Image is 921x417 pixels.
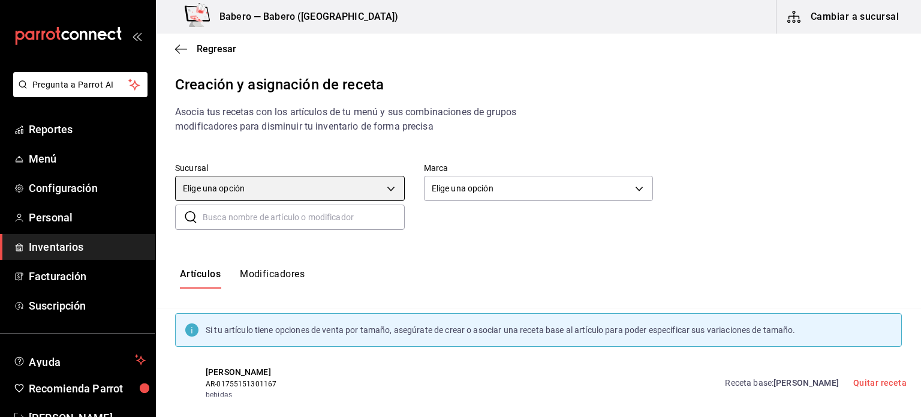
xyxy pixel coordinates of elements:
[175,106,516,132] span: Asocia tus recetas con los artículos de tu menú y sus combinaciones de grupos modificadores para ...
[424,176,654,201] div: Elige una opción
[29,239,146,255] span: Inventarios
[197,43,236,55] span: Regresar
[206,389,368,400] span: bebidas
[29,151,146,167] span: Menú
[29,353,130,367] span: Ayuda
[175,176,405,201] div: Elige una opción
[773,378,839,388] span: [PERSON_NAME]
[180,268,305,289] div: navigation tabs
[424,164,654,172] label: Marca
[180,268,221,289] button: Artículos
[210,10,399,24] h3: Babero — Babero ([GEOGRAPHIC_DATA])
[29,209,146,226] span: Personal
[29,121,146,137] span: Reportes
[206,379,368,389] span: AR-01755151301167
[203,205,405,229] input: Busca nombre de artículo o modificador
[13,72,148,97] button: Pregunta a Parrot AI
[29,268,146,284] span: Facturación
[175,74,902,95] div: Creación y asignación de receta
[132,31,142,41] button: open_drawer_menu
[29,298,146,314] span: Suscripción
[29,180,146,196] span: Configuración
[853,378,907,388] a: Quitar receta
[206,324,796,337] div: Si tu artículo tiene opciones de venta por tamaño, asegúrate de crear o asociar una receta base a...
[725,377,838,389] a: Receta base :
[29,380,146,397] span: Recomienda Parrot
[175,43,236,55] button: Regresar
[8,87,148,100] a: Pregunta a Parrot AI
[206,366,368,379] span: [PERSON_NAME]
[32,79,129,91] span: Pregunta a Parrot AI
[175,164,405,172] label: Sucursal
[240,268,305,289] button: Modificadores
